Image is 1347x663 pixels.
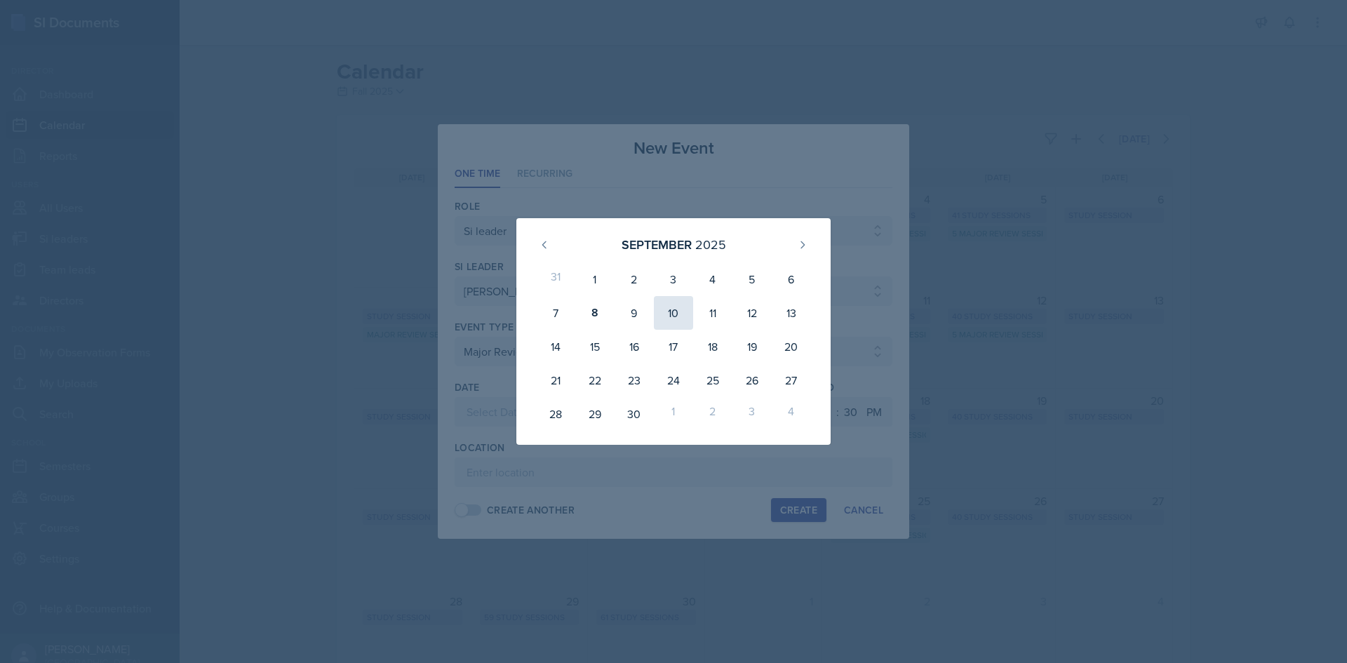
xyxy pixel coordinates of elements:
div: 2 [693,397,732,431]
div: 4 [693,262,732,296]
div: 4 [772,397,811,431]
div: 15 [575,330,615,363]
div: 30 [615,397,654,431]
div: 18 [693,330,732,363]
div: 5 [732,262,772,296]
div: 28 [536,397,575,431]
div: 31 [536,262,575,296]
div: September [622,235,692,254]
div: 2025 [695,235,726,254]
div: 22 [575,363,615,397]
div: 9 [615,296,654,330]
div: 25 [693,363,732,397]
div: 24 [654,363,693,397]
div: 21 [536,363,575,397]
div: 10 [654,296,693,330]
div: 3 [654,262,693,296]
div: 19 [732,330,772,363]
div: 1 [575,262,615,296]
div: 8 [575,296,615,330]
div: 20 [772,330,811,363]
div: 3 [732,397,772,431]
div: 14 [536,330,575,363]
div: 6 [772,262,811,296]
div: 16 [615,330,654,363]
div: 26 [732,363,772,397]
div: 11 [693,296,732,330]
div: 12 [732,296,772,330]
div: 17 [654,330,693,363]
div: 13 [772,296,811,330]
div: 7 [536,296,575,330]
div: 27 [772,363,811,397]
div: 2 [615,262,654,296]
div: 23 [615,363,654,397]
div: 29 [575,397,615,431]
div: 1 [654,397,693,431]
